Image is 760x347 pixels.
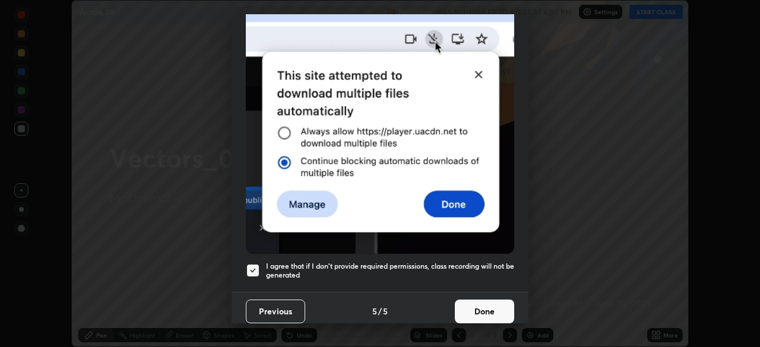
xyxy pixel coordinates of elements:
[246,300,305,323] button: Previous
[383,305,388,317] h4: 5
[266,262,514,280] h5: I agree that if I don't provide required permissions, class recording will not be generated
[455,300,514,323] button: Done
[378,305,382,317] h4: /
[372,305,377,317] h4: 5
